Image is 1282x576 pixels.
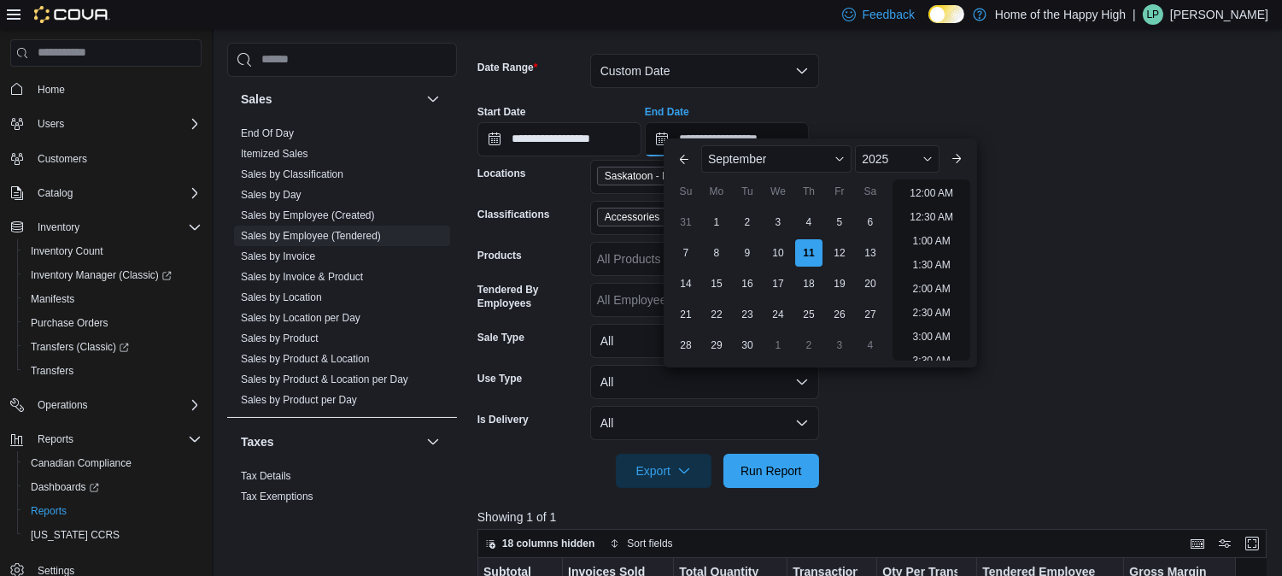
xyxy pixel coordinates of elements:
[502,537,595,550] span: 18 columns hidden
[241,229,381,243] span: Sales by Employee (Tendered)
[857,239,884,267] div: day-13
[31,340,129,354] span: Transfers (Classic)
[241,91,419,108] button: Sales
[893,179,970,361] ul: Time
[857,301,884,328] div: day-27
[31,268,172,282] span: Inventory Manager (Classic)
[241,271,363,283] a: Sales by Invoice & Product
[857,178,884,205] div: Sa
[1187,533,1208,554] button: Keyboard shortcuts
[241,312,360,324] a: Sales by Location per Day
[241,148,308,160] a: Itemized Sales
[17,359,208,383] button: Transfers
[24,361,202,381] span: Transfers
[241,230,381,242] a: Sales by Employee (Tendered)
[24,501,73,521] a: Reports
[672,270,700,297] div: day-14
[477,122,641,156] input: Press the down key to open a popover containing a calendar.
[590,54,819,88] button: Custom Date
[24,453,138,473] a: Canadian Compliance
[708,152,766,166] span: September
[605,168,738,185] span: Saskatoon - Broadway - Prairie Records
[423,432,443,452] button: Taxes
[17,239,208,263] button: Inventory Count
[241,168,343,181] span: Sales by Classification
[17,335,208,359] a: Transfers (Classic)
[241,433,274,450] h3: Taxes
[241,168,343,180] a: Sales by Classification
[590,365,819,399] button: All
[703,301,730,328] div: day-22
[1215,533,1235,554] button: Display options
[672,332,700,359] div: day-28
[477,249,522,262] label: Products
[928,5,964,23] input: Dark Mode
[764,209,792,236] div: day-3
[227,466,457,514] div: Taxes
[764,301,792,328] div: day-24
[670,207,886,361] div: September, 2025
[734,332,761,359] div: day-30
[943,145,970,173] button: Next month
[241,352,370,366] span: Sales by Product & Location
[241,250,315,262] a: Sales by Invoice
[1242,533,1262,554] button: Enter fullscreen
[3,393,208,417] button: Operations
[826,332,853,359] div: day-3
[590,406,819,440] button: All
[906,350,957,371] li: 3:30 AM
[241,490,313,503] span: Tax Exemptions
[826,301,853,328] div: day-26
[477,283,583,310] label: Tendered By Employees
[590,324,819,358] button: All
[241,126,294,140] span: End Of Day
[38,117,64,131] span: Users
[241,491,313,503] a: Tax Exemptions
[34,6,110,23] img: Cova
[3,77,208,102] button: Home
[17,523,208,547] button: [US_STATE] CCRS
[826,239,853,267] div: day-12
[241,291,322,304] span: Sales by Location
[17,499,208,523] button: Reports
[672,209,700,236] div: day-31
[3,427,208,451] button: Reports
[31,79,202,100] span: Home
[603,533,679,554] button: Sort fields
[241,311,360,325] span: Sales by Location per Day
[795,270,822,297] div: day-18
[24,453,202,473] span: Canadian Compliance
[906,326,957,347] li: 3:00 AM
[857,270,884,297] div: day-20
[31,217,86,238] button: Inventory
[24,313,202,333] span: Purchase Orders
[1147,4,1160,25] span: LP
[477,331,524,344] label: Sale Type
[38,83,65,97] span: Home
[241,332,319,344] a: Sales by Product
[24,313,115,333] a: Purchase Orders
[795,209,822,236] div: day-4
[3,146,208,171] button: Customers
[597,167,759,185] span: Saskatoon - Broadway - Prairie Records
[906,255,957,275] li: 1:30 AM
[31,395,95,415] button: Operations
[1143,4,1163,25] div: Lulu Perry
[241,469,291,483] span: Tax Details
[826,270,853,297] div: day-19
[31,183,202,203] span: Catalog
[1133,4,1136,25] p: |
[857,209,884,236] div: day-6
[734,209,761,236] div: day-2
[31,149,94,169] a: Customers
[672,301,700,328] div: day-21
[241,393,357,407] span: Sales by Product per Day
[241,91,272,108] h3: Sales
[645,105,689,119] label: End Date
[478,533,602,554] button: 18 columns hidden
[723,454,819,488] button: Run Report
[477,508,1275,526] p: Showing 1 of 1
[24,337,202,357] span: Transfers (Classic)
[645,122,809,156] input: Press the down key to enter a popover containing a calendar. Press the escape key to close the po...
[741,462,802,479] span: Run Report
